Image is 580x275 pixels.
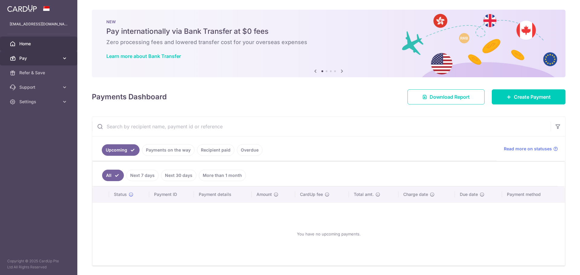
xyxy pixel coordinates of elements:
[7,5,37,12] img: CardUp
[114,191,127,197] span: Status
[126,170,159,181] a: Next 7 days
[149,187,194,202] th: Payment ID
[106,19,551,24] p: NEW
[161,170,196,181] a: Next 30 days
[19,84,59,90] span: Support
[10,21,68,27] p: [EMAIL_ADDRESS][DOMAIN_NAME]
[142,144,195,156] a: Payments on the way
[19,70,59,76] span: Refer & Save
[106,39,551,46] h6: Zero processing fees and lowered transfer cost for your overseas expenses
[92,10,565,77] img: Bank transfer banner
[92,117,551,136] input: Search by recipient name, payment id or reference
[403,191,428,197] span: Charge date
[502,187,565,202] th: Payment method
[106,27,551,36] h5: Pay internationally via Bank Transfer at $0 fees
[237,144,263,156] a: Overdue
[199,170,246,181] a: More than 1 month
[504,146,552,152] span: Read more on statuses
[14,4,26,10] span: Help
[100,207,558,261] div: You have no upcoming payments.
[106,53,181,59] a: Learn more about Bank Transfer
[19,99,59,105] span: Settings
[19,55,59,61] span: Pay
[194,187,252,202] th: Payment details
[256,191,272,197] span: Amount
[504,146,558,152] a: Read more on statuses
[92,91,167,102] h4: Payments Dashboard
[197,144,234,156] a: Recipient paid
[102,170,124,181] a: All
[430,93,470,101] span: Download Report
[460,191,478,197] span: Due date
[102,144,140,156] a: Upcoming
[492,89,565,104] a: Create Payment
[19,41,59,47] span: Home
[354,191,374,197] span: Total amt.
[514,93,551,101] span: Create Payment
[300,191,323,197] span: CardUp fee
[408,89,485,104] a: Download Report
